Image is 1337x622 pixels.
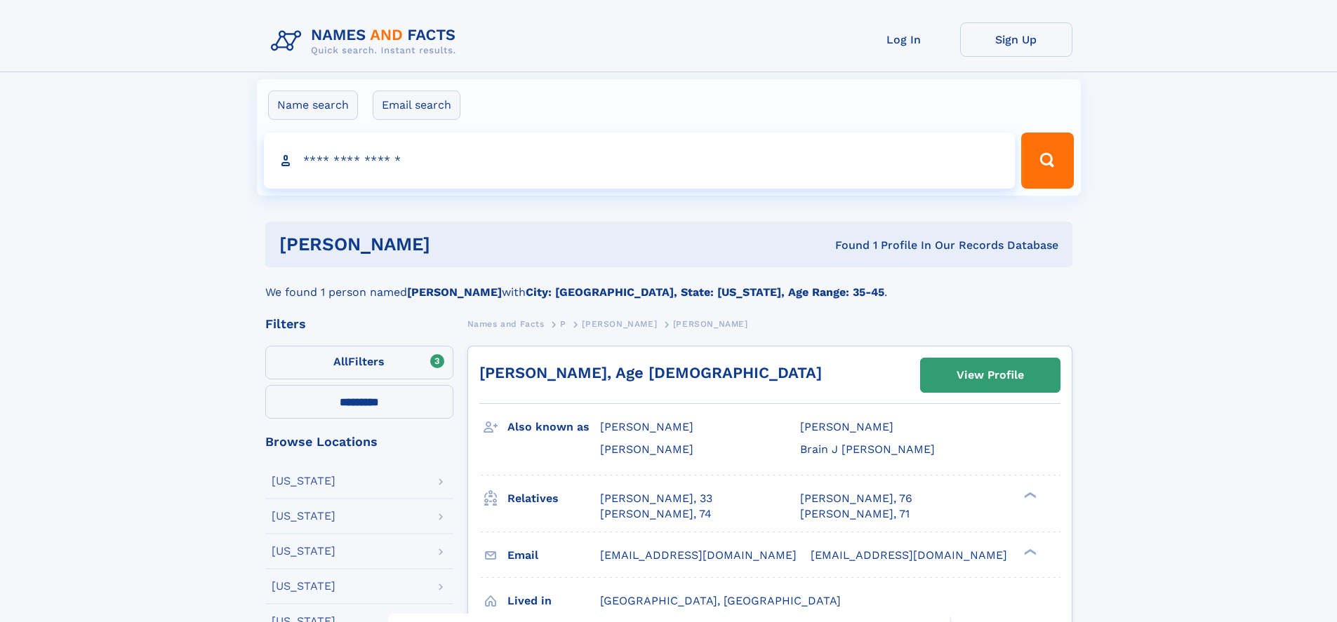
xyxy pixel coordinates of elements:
[600,442,693,456] span: [PERSON_NAME]
[582,315,657,332] a: [PERSON_NAME]
[333,355,348,368] span: All
[800,506,910,522] a: [PERSON_NAME], 71
[800,420,893,433] span: [PERSON_NAME]
[279,236,633,253] h1: [PERSON_NAME]
[600,548,797,562] span: [EMAIL_ADDRESS][DOMAIN_NAME]
[632,238,1058,253] div: Found 1 Profile In Our Records Database
[264,133,1016,189] input: search input
[265,346,453,379] label: Filters
[265,318,453,330] div: Filters
[265,435,453,448] div: Browse Locations
[272,581,335,592] div: [US_STATE]
[265,22,467,60] img: Logo Names and Facts
[811,548,1007,562] span: [EMAIL_ADDRESS][DOMAIN_NAME]
[600,420,693,433] span: [PERSON_NAME]
[407,285,502,299] b: [PERSON_NAME]
[272,546,335,557] div: [US_STATE]
[272,475,335,487] div: [US_STATE]
[600,491,712,506] a: [PERSON_NAME], 33
[582,319,657,329] span: [PERSON_NAME]
[1020,490,1037,499] div: ❯
[268,90,358,120] label: Name search
[507,543,600,567] h3: Email
[921,358,1060,392] a: View Profile
[600,506,712,522] a: [PERSON_NAME], 74
[1021,133,1073,189] button: Search Button
[507,415,600,439] h3: Also known as
[272,511,335,522] div: [US_STATE]
[848,22,960,57] a: Log In
[560,315,566,332] a: P
[800,442,935,456] span: Brain J [PERSON_NAME]
[957,359,1024,391] div: View Profile
[507,487,600,511] h3: Relatives
[960,22,1072,57] a: Sign Up
[479,364,822,381] a: [PERSON_NAME], Age [DEMOGRAPHIC_DATA]
[560,319,566,329] span: P
[600,594,841,607] span: [GEOGRAPHIC_DATA], [GEOGRAPHIC_DATA]
[673,319,748,329] span: [PERSON_NAME]
[1020,547,1037,556] div: ❯
[265,267,1072,301] div: We found 1 person named with .
[800,491,912,506] a: [PERSON_NAME], 76
[507,589,600,613] h3: Lived in
[467,315,545,332] a: Names and Facts
[526,285,884,299] b: City: [GEOGRAPHIC_DATA], State: [US_STATE], Age Range: 35-45
[373,90,460,120] label: Email search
